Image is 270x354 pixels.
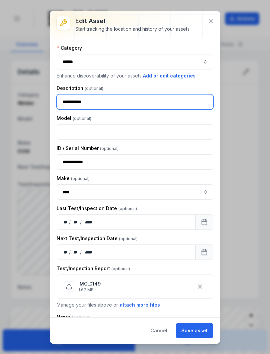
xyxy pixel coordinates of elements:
div: day, [62,249,69,255]
div: / [80,249,82,255]
label: Test/Inspection Report [57,265,130,272]
button: Calendar [195,214,213,230]
button: Calendar [195,244,213,260]
div: day, [62,219,69,225]
button: Save asset [176,323,213,338]
div: / [69,249,71,255]
div: Start tracking the location and history of your assets. [75,26,191,32]
div: year, [82,219,95,225]
p: IMG_0149 [78,281,101,287]
p: 1.67 MB [78,287,101,293]
div: / [69,219,71,225]
label: Make [57,175,90,182]
div: month, [71,249,80,255]
label: Description [57,85,103,92]
button: Add or edit categories [143,72,196,79]
p: Enhance discoverability of your assets. [57,72,213,79]
h3: Edit asset [75,16,191,26]
input: asset-edit:cf[ca1b6296-9635-4ae3-ae60-00faad6de89d]-label [57,184,213,200]
button: Cancel [145,323,173,338]
p: Manage your files above or [57,301,213,309]
div: / [80,219,82,225]
label: Model [57,115,91,122]
div: month, [71,219,80,225]
button: attach more files [119,301,160,309]
div: year, [82,249,95,255]
label: Notes [57,314,91,321]
label: Next Test/Inspection Date [57,235,138,242]
label: Category [57,45,82,51]
label: ID / Serial Number [57,145,119,152]
label: Last Test/Inspection Date [57,205,137,212]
